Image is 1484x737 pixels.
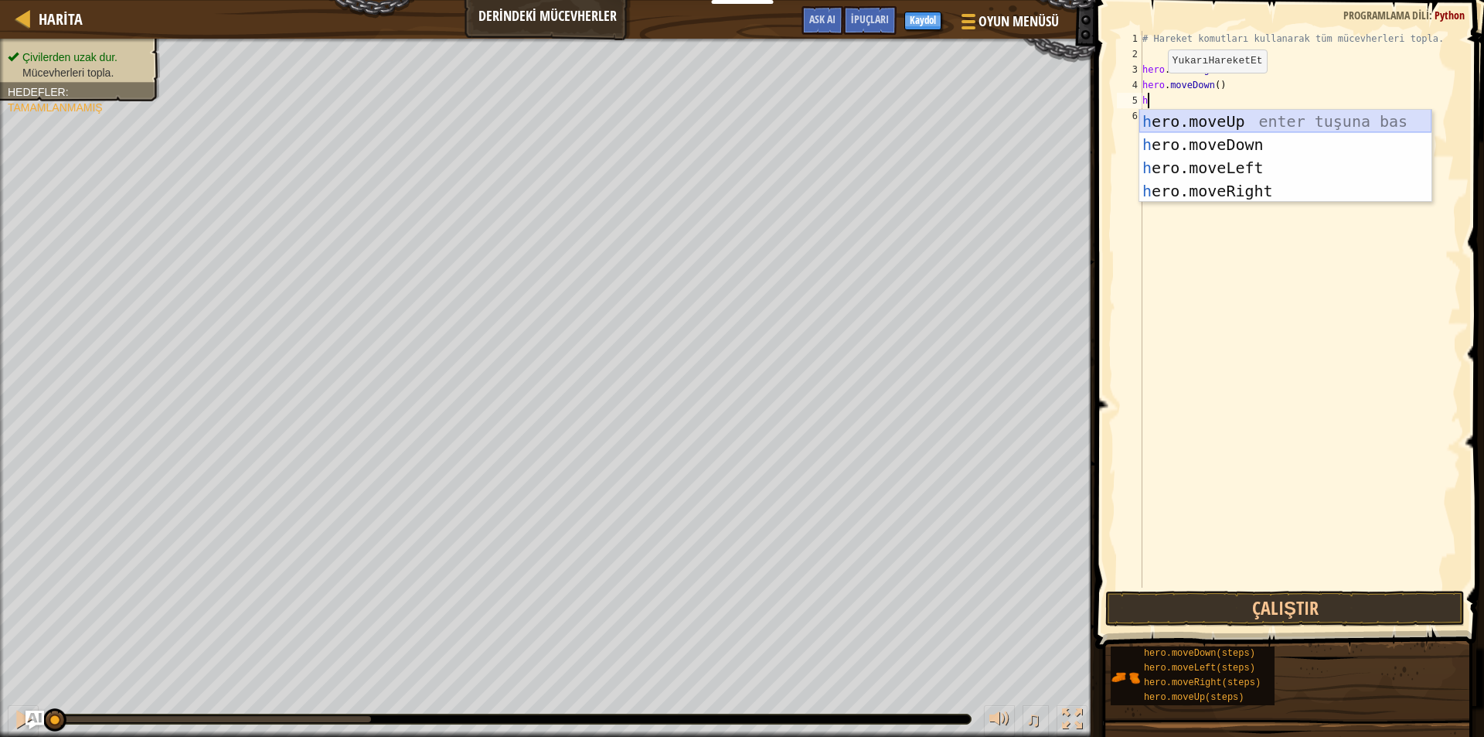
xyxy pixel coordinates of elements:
span: hero.moveLeft(steps) [1144,663,1255,674]
button: Kaydol [904,12,941,30]
span: Çivilerden uzak dur. [22,51,117,63]
span: Harita [39,9,83,29]
span: Programlama dili [1343,8,1429,22]
span: Ask AI [809,12,836,26]
button: Çalıştır [1105,591,1465,626]
div: 6 [1117,108,1142,124]
span: : [1429,8,1435,22]
button: ♫ [1023,705,1049,737]
span: hero.moveRight(steps) [1144,677,1261,688]
div: 3 [1117,62,1142,77]
span: İpuçları [851,12,889,26]
div: 2 [1117,46,1142,62]
span: : [66,86,69,98]
button: Tam ekran değiştir [1057,705,1087,737]
span: hero.moveDown(steps) [1144,648,1255,659]
button: Oyun Menüsü [949,6,1068,43]
code: YukarıHareketEt [1173,55,1263,67]
img: portrait.png [1111,663,1140,692]
div: 5 [1117,93,1142,108]
span: Oyun Menüsü [979,12,1059,32]
button: Ask AI [802,6,843,35]
span: Hedefler [8,86,66,98]
a: Harita [31,9,83,29]
span: hero.moveUp(steps) [1144,692,1244,703]
div: 4 [1117,77,1142,93]
span: Mücevherleri topla. [22,67,114,79]
span: ♫ [1026,708,1041,731]
button: Ctrl + P: Pause [8,705,39,737]
div: 1 [1117,31,1142,46]
button: Ask AI [26,711,44,729]
span: Python [1435,8,1465,22]
li: Mücevherleri topla. [8,65,148,80]
li: Çivilerden uzak dur. [8,49,148,65]
span: Tamamlanmamış [8,101,103,114]
button: Sesi ayarla [984,705,1015,737]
